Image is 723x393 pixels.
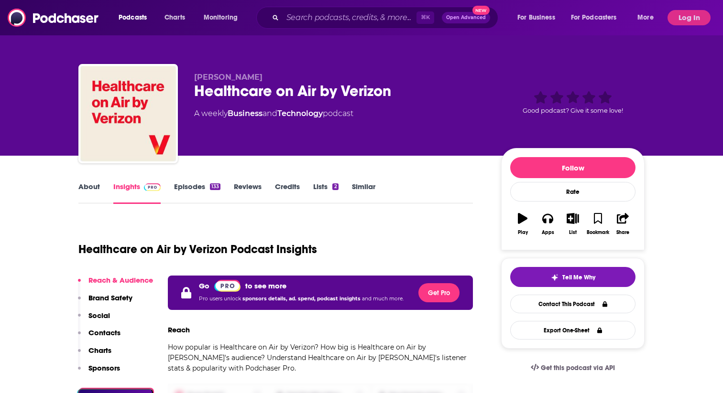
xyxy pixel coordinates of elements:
a: Reviews [234,182,262,204]
span: Monitoring [204,11,238,24]
span: Podcasts [119,11,147,24]
span: sponsors details, ad. spend, podcast insights [242,296,362,302]
a: Similar [352,182,375,204]
button: Contacts [78,328,120,346]
span: Tell Me Why [562,274,595,281]
button: Bookmark [585,207,610,241]
button: Export One-Sheet [510,321,635,340]
a: Get this podcast via API [523,356,623,380]
button: Reach & Audience [78,276,153,293]
p: How popular is Healthcare on Air by Verizon? How big is Healthcare on Air by [PERSON_NAME]'s audi... [168,342,473,373]
div: Share [616,230,629,235]
span: ⌘ K [416,11,434,24]
input: Search podcasts, credits, & more... [283,10,416,25]
p: Social [88,311,110,320]
p: Brand Safety [88,293,132,302]
div: 133 [210,183,220,190]
button: Log In [668,10,711,25]
h3: Reach [168,325,190,334]
img: Podchaser Pro [214,280,241,292]
p: Go [199,281,209,290]
a: InsightsPodchaser Pro [113,182,161,204]
div: List [569,230,577,235]
span: More [637,11,654,24]
img: Podchaser Pro [144,183,161,191]
a: Business [228,109,263,118]
span: For Podcasters [571,11,617,24]
button: open menu [112,10,159,25]
button: tell me why sparkleTell Me Why [510,267,635,287]
p: Pro users unlock and much more. [199,292,404,306]
span: Charts [164,11,185,24]
div: Search podcasts, credits, & more... [265,7,507,29]
span: and [263,109,277,118]
img: Podchaser - Follow, Share and Rate Podcasts [8,9,99,27]
button: Follow [510,157,635,178]
span: Good podcast? Give it some love! [523,107,623,114]
p: Charts [88,346,111,355]
button: Sponsors [78,363,120,381]
span: [PERSON_NAME] [194,73,263,82]
div: A weekly podcast [194,108,353,119]
button: open menu [565,10,631,25]
button: open menu [631,10,666,25]
div: Good podcast? Give it some love! [501,73,645,132]
span: Open Advanced [446,15,486,20]
button: Brand Safety [78,293,132,311]
button: open menu [511,10,567,25]
p: Contacts [88,328,120,337]
button: Get Pro [418,283,460,302]
p: to see more [245,281,286,290]
a: About [78,182,100,204]
img: Healthcare on Air by Verizon [80,66,176,161]
a: Lists2 [313,182,338,204]
img: tell me why sparkle [551,274,559,281]
button: Apps [535,207,560,241]
div: Bookmark [587,230,609,235]
div: Apps [542,230,554,235]
span: New [472,6,490,15]
button: Social [78,311,110,329]
p: Reach & Audience [88,276,153,285]
button: Charts [78,346,111,363]
button: open menu [197,10,250,25]
a: Credits [275,182,300,204]
div: Play [518,230,528,235]
a: Technology [277,109,323,118]
button: List [560,207,585,241]
button: Open AdvancedNew [442,12,490,23]
span: Get this podcast via API [541,364,615,372]
a: Episodes133 [174,182,220,204]
div: 2 [332,183,338,190]
p: Sponsors [88,363,120,372]
div: Rate [510,182,635,202]
a: Charts [158,10,191,25]
a: Pro website [214,279,241,292]
h1: Healthcare on Air by Verizon Podcast Insights [78,242,317,256]
button: Share [611,207,635,241]
span: For Business [517,11,555,24]
a: Contact This Podcast [510,295,635,313]
button: Play [510,207,535,241]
